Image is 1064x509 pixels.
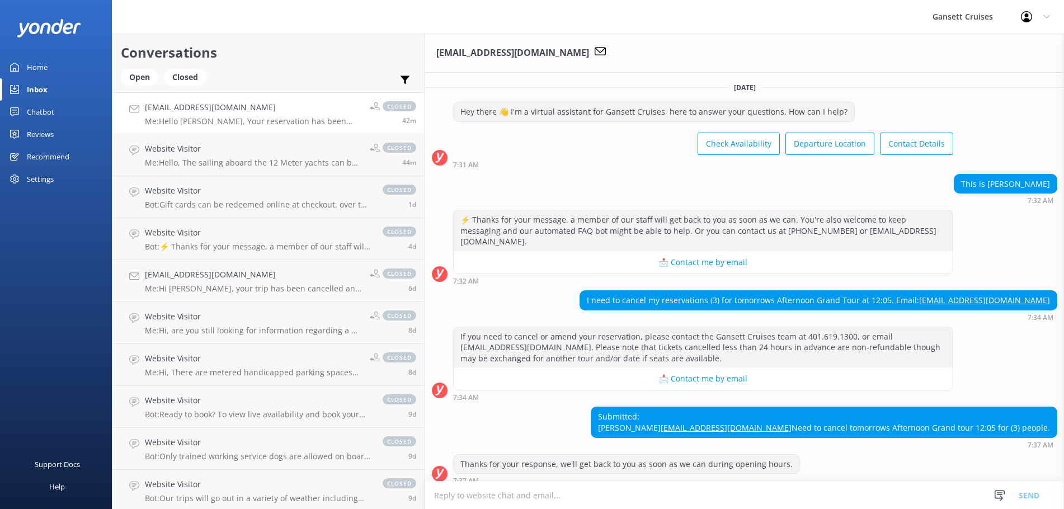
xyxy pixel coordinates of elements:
[785,133,874,155] button: Departure Location
[408,367,416,377] span: Aug 18 2025 10:04am (UTC -04:00) America/New_York
[145,493,371,503] p: Bot: Our trips will go out in a variety of weather including light rain, drizzle, and fog, as lon...
[27,168,54,190] div: Settings
[1028,197,1053,204] strong: 7:32 AM
[454,367,953,390] button: 📩 Contact me by email
[145,394,371,407] h4: Website Visitor
[112,176,425,218] a: Website VisitorBot:Gift cards can be redeemed online at checkout, over the phone, or in person.cl...
[49,475,65,498] div: Help
[453,393,953,401] div: Aug 26 2025 09:34am (UTC -04:00) America/New_York
[454,102,854,121] div: Hey there 👋 I'm a virtual assistant for Gansett Cruises, here to answer your questions. How can I...
[121,70,164,83] a: Open
[112,134,425,176] a: Website VisitorMe:Hello, The sailing aboard the 12 Meter yachts can be as interactive or not as y...
[453,162,479,168] strong: 7:31 AM
[27,101,54,123] div: Chatbot
[454,455,799,474] div: Thanks for your response, we'll get back to you as soon as we can during opening hours.
[112,302,425,344] a: Website VisitorMe:Hi, are you still looking for information regarding a 6 person private cruise? ...
[454,210,953,251] div: ⚡ Thanks for your message, a member of our staff will get back to you as soon as we can. You're a...
[145,310,361,323] h4: Website Visitor
[27,78,48,101] div: Inbox
[591,407,1057,437] div: Submitted: [PERSON_NAME] Need to cancel tomorrows Afternoon Grand tour 12:05 for (3) people.
[145,284,361,294] p: Me: Hi [PERSON_NAME], your trip has been cancelled and a refund issued to your original method of...
[112,92,425,134] a: [EMAIL_ADDRESS][DOMAIN_NAME]Me:Hello [PERSON_NAME], Your reservation has been cancelled and you h...
[35,453,80,475] div: Support Docs
[408,409,416,419] span: Aug 16 2025 05:02pm (UTC -04:00) America/New_York
[383,310,416,321] span: closed
[383,227,416,237] span: closed
[408,200,416,209] span: Aug 24 2025 10:40am (UTC -04:00) America/New_York
[145,158,361,168] p: Me: Hello, The sailing aboard the 12 Meter yachts can be as interactive or not as you would like....
[145,367,361,378] p: Me: Hi, There are metered handicapped parking spaces near us on the street. There are also additi...
[27,145,69,168] div: Recommend
[383,352,416,362] span: closed
[112,428,425,470] a: Website VisitorBot:Only trained working service dogs are allowed on board—no pets, please. Be sur...
[383,436,416,446] span: closed
[121,69,158,86] div: Open
[436,46,589,60] h3: [EMAIL_ADDRESS][DOMAIN_NAME]
[408,284,416,293] span: Aug 19 2025 03:02pm (UTC -04:00) America/New_York
[453,161,953,168] div: Aug 26 2025 09:31am (UTC -04:00) America/New_York
[383,101,416,111] span: closed
[112,260,425,302] a: [EMAIL_ADDRESS][DOMAIN_NAME]Me:Hi [PERSON_NAME], your trip has been cancelled and a refund issued...
[121,42,416,63] h2: Conversations
[17,19,81,37] img: yonder-white-logo.png
[145,268,361,281] h4: [EMAIL_ADDRESS][DOMAIN_NAME]
[112,344,425,386] a: Website VisitorMe:Hi, There are metered handicapped parking spaces near us on the street. There a...
[402,158,416,167] span: Aug 26 2025 09:40am (UTC -04:00) America/New_York
[408,493,416,503] span: Aug 16 2025 11:16am (UTC -04:00) America/New_York
[1028,314,1053,321] strong: 7:34 AM
[27,56,48,78] div: Home
[145,143,361,155] h4: Website Visitor
[453,394,479,401] strong: 7:34 AM
[580,313,1057,321] div: Aug 26 2025 09:34am (UTC -04:00) America/New_York
[453,477,800,484] div: Aug 26 2025 09:37am (UTC -04:00) America/New_York
[112,386,425,428] a: Website VisitorBot:Ready to book? To view live availability and book your cruise online, click [U...
[145,185,371,197] h4: Website Visitor
[112,218,425,260] a: Website VisitorBot:⚡ Thanks for your message, a member of our staff will get back to you as soon ...
[408,242,416,251] span: Aug 22 2025 07:46am (UTC -04:00) America/New_York
[453,277,953,285] div: Aug 26 2025 09:32am (UTC -04:00) America/New_York
[698,133,780,155] button: Check Availability
[383,143,416,153] span: closed
[661,422,792,433] a: [EMAIL_ADDRESS][DOMAIN_NAME]
[454,327,953,368] div: If you need to cancel or amend your reservation, please contact the Gansett Cruises team at 401.6...
[145,116,361,126] p: Me: Hello [PERSON_NAME], Your reservation has been cancelled and you have been refunded. We hope ...
[454,251,953,274] button: 📩 Contact me by email
[145,409,371,420] p: Bot: Ready to book? To view live availability and book your cruise online, click [URL][DOMAIN_NAME].
[954,175,1057,194] div: This is [PERSON_NAME]
[145,227,371,239] h4: Website Visitor
[145,242,371,252] p: Bot: ⚡ Thanks for your message, a member of our staff will get back to you as soon as we can. You...
[145,200,371,210] p: Bot: Gift cards can be redeemed online at checkout, over the phone, or in person.
[402,116,416,125] span: Aug 26 2025 09:41am (UTC -04:00) America/New_York
[383,478,416,488] span: closed
[145,352,361,365] h4: Website Visitor
[580,291,1057,310] div: I need to cancel my reservations (3) for tomorrows Afternoon Grand Tour at 12:05. Email:
[164,70,212,83] a: Closed
[919,295,1050,305] a: [EMAIL_ADDRESS][DOMAIN_NAME]
[27,123,54,145] div: Reviews
[1028,442,1053,449] strong: 7:37 AM
[727,83,762,92] span: [DATE]
[453,478,479,484] strong: 7:37 AM
[408,326,416,335] span: Aug 18 2025 10:07am (UTC -04:00) America/New_York
[383,268,416,279] span: closed
[408,451,416,461] span: Aug 16 2025 04:47pm (UTC -04:00) America/New_York
[453,278,479,285] strong: 7:32 AM
[145,436,371,449] h4: Website Visitor
[145,326,361,336] p: Me: Hi, are you still looking for information regarding a 6 person private cruise? Please feel fr...
[591,441,1057,449] div: Aug 26 2025 09:37am (UTC -04:00) America/New_York
[954,196,1057,204] div: Aug 26 2025 09:32am (UTC -04:00) America/New_York
[880,133,953,155] button: Contact Details
[164,69,206,86] div: Closed
[145,478,371,491] h4: Website Visitor
[383,394,416,404] span: closed
[145,101,361,114] h4: [EMAIL_ADDRESS][DOMAIN_NAME]
[383,185,416,195] span: closed
[145,451,371,461] p: Bot: Only trained working service dogs are allowed on board—no pets, please. Be sure to call ahea...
